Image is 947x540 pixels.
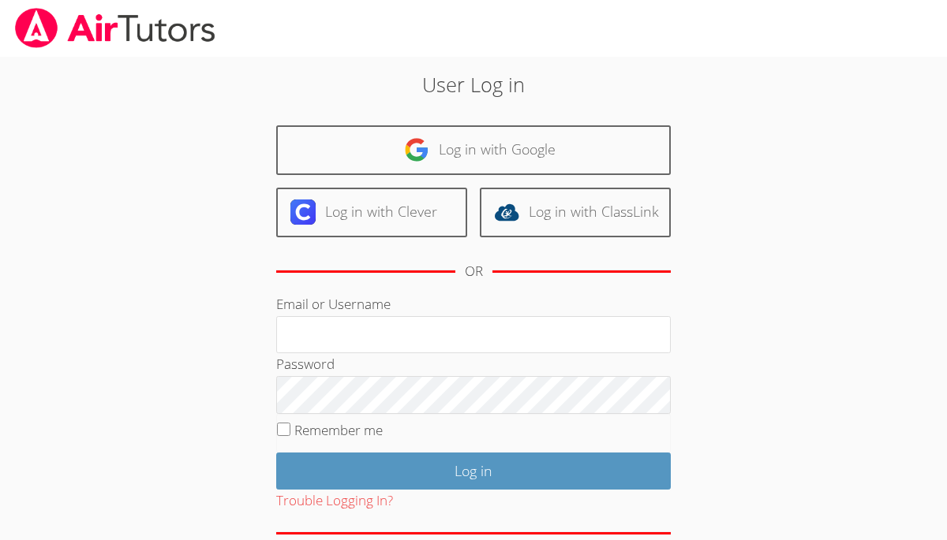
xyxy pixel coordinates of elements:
[218,69,729,99] h2: User Log in
[480,188,671,237] a: Log in with ClassLink
[465,260,483,283] div: OR
[494,199,519,225] img: classlink-logo-d6bb404cc1216ec64c9a2012d9dc4662098be43eaf13dc465df04b49fa7ab582.svg
[404,137,429,162] img: google-logo-50288ca7cdecda66e5e0955fdab243c47b7ad437acaf1139b6f446037453330a.svg
[13,8,217,48] img: airtutors_banner-c4298cdbf04f3fff15de1276eac7730deb9818008684d7c2e4769d2f7ddbe033.png
[276,452,671,490] input: Log in
[276,188,467,237] a: Log in with Clever
[276,355,335,373] label: Password
[276,295,391,313] label: Email or Username
[290,199,316,225] img: clever-logo-6eab21bc6e7a338710f1a6ff85c0baf02591cd810cc4098c63d3a4b26e2feb20.svg
[294,421,383,439] label: Remember me
[276,125,671,175] a: Log in with Google
[276,490,393,512] button: Trouble Logging In?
